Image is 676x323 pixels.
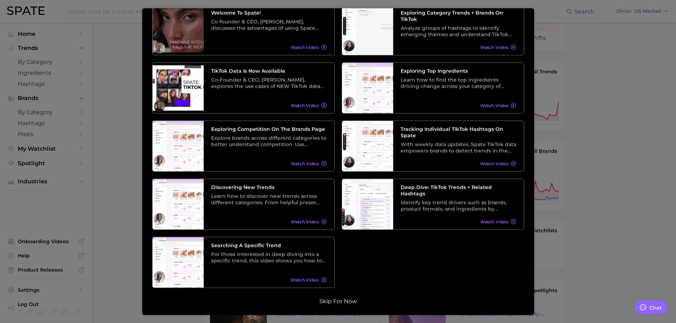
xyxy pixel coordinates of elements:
div: Learn how to find the top ingredients driving change across your category of choice. From broad c... [401,77,516,89]
a: Deep Dive: TikTok Trends + Related HashtagsIdentify key trend drivers such as brands, product for... [342,179,524,230]
a: Exploring Top IngredientsLearn how to find the top ingredients driving change across your categor... [342,62,524,113]
h3: TikTok data is now available [211,68,327,74]
h3: Exploring Category Trends + Brands on TikTok [401,10,516,22]
div: Co-founder & CEO, [PERSON_NAME], discusses the advantages of using Spate data as well as its vari... [211,18,327,31]
div: Explore brands across different categories to better understand competition. Use different preset... [211,135,327,147]
button: Skip for now [317,298,359,305]
h3: Exploring Top Ingredients [401,68,516,74]
div: Identify key trend drivers such as brands, product formats, and ingredients by leveraging a categ... [401,199,516,212]
span: Watch Video [480,219,509,224]
span: Watch Video [291,277,319,283]
div: With weekly data updates, Spate TikTok data empowers brands to detect trends in the earliest stag... [401,141,516,154]
span: Watch Video [291,45,319,50]
span: Watch Video [480,103,509,108]
span: Watch Video [291,161,319,166]
a: Tracking Individual TikTok Hashtags on SpateWith weekly data updates, Spate TikTok data empowers ... [342,121,524,172]
a: Exploring Category Trends + Brands on TikTokAnalyze groups of hashtags to identify emerging theme... [342,4,524,55]
span: Watch Video [480,161,509,166]
span: Watch Video [480,45,509,50]
div: Learn how to discover new trends across different categories. From helpful preset filters to diff... [211,193,327,206]
h3: Exploring Competition on the Brands Page [211,126,327,132]
div: Analyze groups of hashtags to identify emerging themes and understand TikTok trends at a higher l... [401,25,516,38]
a: Welcome to Spate!Co-founder & CEO, [PERSON_NAME], discusses the advantages of using Spate data as... [152,4,335,55]
a: Searching A Specific TrendFor those interested in deep diving into a specific trend, this video s... [152,237,335,288]
span: Watch Video [291,103,319,108]
h3: Deep Dive: TikTok Trends + Related Hashtags [401,184,516,197]
h3: Tracking Individual TikTok Hashtags on Spate [401,126,516,139]
div: Co-Founder & CEO, [PERSON_NAME], explores the use cases of NEW TikTok data and its relationship w... [211,77,327,89]
h3: Discovering New Trends [211,184,327,190]
a: Exploring Competition on the Brands PageExplore brands across different categories to better unde... [152,121,335,172]
h3: Welcome to Spate! [211,10,327,16]
h3: Searching A Specific Trend [211,242,327,249]
div: For those interested in deep diving into a specific trend, this video shows you how to search tre... [211,251,327,264]
a: TikTok data is now availableCo-Founder & CEO, [PERSON_NAME], explores the use cases of NEW TikTok... [152,62,335,113]
a: Discovering New TrendsLearn how to discover new trends across different categories. From helpful ... [152,179,335,230]
span: Watch Video [291,219,319,224]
